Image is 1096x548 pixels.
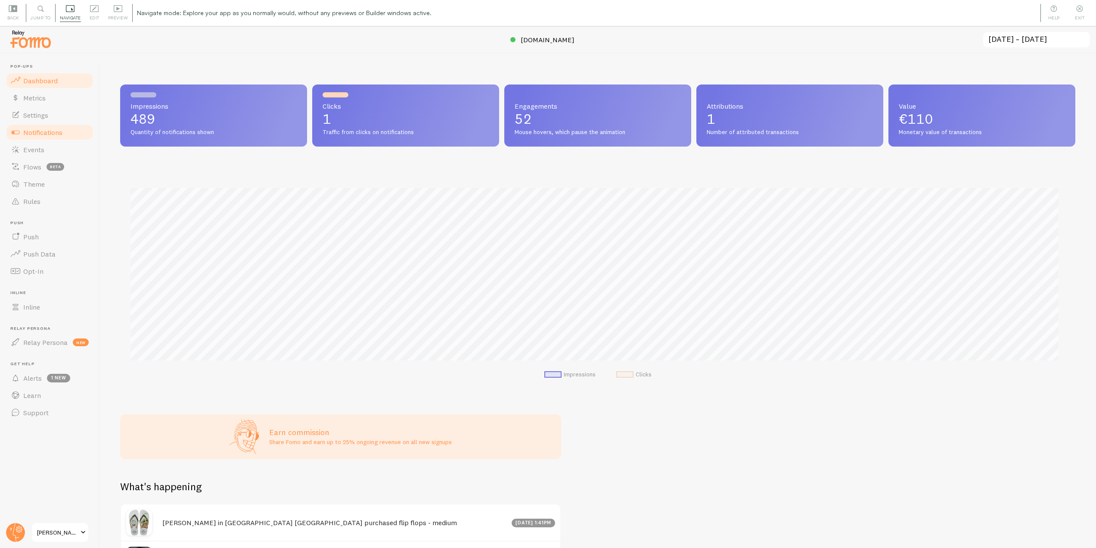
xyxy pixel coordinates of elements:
[120,480,202,493] h2: What's happening
[323,103,489,110] span: Clicks
[23,145,44,154] span: Events
[5,263,94,280] a: Opt-In
[23,338,68,347] span: Relay Persona
[9,28,52,50] img: fomo-relay-logo-orange.svg
[10,290,94,296] span: Inline
[5,245,94,263] a: Push Data
[23,180,45,188] span: Theme
[23,267,43,276] span: Opt-In
[515,103,681,110] span: Engagements
[899,103,1065,110] span: Value
[5,387,94,404] a: Learn
[5,158,94,175] a: Flows beta
[73,338,89,346] span: new
[31,522,89,543] a: [PERSON_NAME]-test-store
[23,128,62,137] span: Notifications
[5,370,94,387] a: Alerts 1 new
[23,250,56,258] span: Push Data
[544,371,596,379] li: Impressions
[5,106,94,124] a: Settings
[5,298,94,316] a: Inline
[707,103,873,110] span: Attributions
[10,64,94,69] span: Pop-ups
[5,72,94,89] a: Dashboard
[37,527,78,538] span: [PERSON_NAME]-test-store
[323,112,489,126] p: 1
[162,518,506,527] h4: [PERSON_NAME] in [GEOGRAPHIC_DATA] [GEOGRAPHIC_DATA] purchased flip flops - medium
[269,438,452,446] p: Share Fomo and earn up to 25% ongoing revenue on all new signups
[47,163,64,171] span: beta
[323,128,489,136] span: Traffic from clicks on notifications
[23,111,48,119] span: Settings
[130,112,297,126] p: 489
[5,334,94,351] a: Relay Persona new
[130,128,297,136] span: Quantity of notifications shown
[5,193,94,210] a: Rules
[10,361,94,367] span: Get Help
[899,110,933,127] span: €110
[5,141,94,158] a: Events
[512,519,556,527] div: [DATE] 1:41pm
[707,128,873,136] span: Number of attributed transactions
[23,374,42,382] span: Alerts
[10,220,94,226] span: Push
[5,124,94,141] a: Notifications
[616,371,652,379] li: Clicks
[10,326,94,332] span: Relay Persona
[23,303,40,311] span: Inline
[23,197,40,206] span: Rules
[47,374,70,382] span: 1 new
[23,76,58,85] span: Dashboard
[269,427,452,437] h3: Earn commission
[23,163,41,171] span: Flows
[515,112,681,126] p: 52
[515,128,681,136] span: Mouse hovers, which pause the animation
[5,404,94,421] a: Support
[899,128,1065,136] span: Monetary value of transactions
[707,112,873,126] p: 1
[5,228,94,245] a: Push
[5,175,94,193] a: Theme
[23,94,46,102] span: Metrics
[23,391,41,400] span: Learn
[23,232,39,241] span: Push
[23,408,49,417] span: Support
[5,89,94,106] a: Metrics
[130,103,297,110] span: Impressions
